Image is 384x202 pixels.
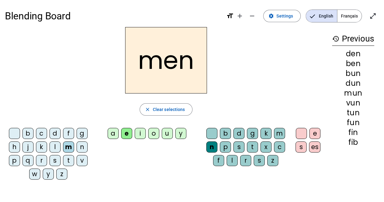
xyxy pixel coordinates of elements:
[276,12,293,20] span: Settings
[306,10,362,22] mat-button-toggle-group: Language selection
[248,12,256,20] mat-icon: remove
[332,32,374,46] h3: Previous
[309,128,320,139] div: e
[246,10,258,22] button: Decrease font size
[63,141,74,152] div: m
[63,155,74,166] div: t
[268,13,274,19] mat-icon: settings
[5,6,221,26] h1: Blending Board
[145,107,150,112] mat-icon: close
[295,141,307,152] div: s
[77,155,88,166] div: v
[274,141,285,152] div: c
[337,10,362,22] span: Français
[332,70,374,77] div: bun
[233,141,244,152] div: s
[77,141,88,152] div: n
[108,128,119,139] div: a
[22,128,34,139] div: b
[332,119,374,126] div: fun
[9,155,20,166] div: p
[260,128,271,139] div: k
[234,10,246,22] button: Increase font size
[135,128,146,139] div: i
[22,155,34,166] div: q
[220,128,231,139] div: b
[36,155,47,166] div: r
[332,50,374,57] div: den
[162,128,173,139] div: u
[9,141,20,152] div: h
[367,10,379,22] button: Enter full screen
[332,35,339,42] mat-icon: history
[56,168,67,180] div: z
[247,141,258,152] div: t
[332,139,374,146] div: fib
[332,109,374,117] div: tun
[77,128,88,139] div: g
[332,129,374,136] div: fin
[29,168,40,180] div: w
[36,128,47,139] div: c
[332,89,374,97] div: mun
[49,128,61,139] div: d
[260,141,271,152] div: x
[263,10,301,22] button: Settings
[332,80,374,87] div: dun
[274,128,285,139] div: m
[236,12,243,20] mat-icon: add
[49,141,61,152] div: l
[148,128,159,139] div: o
[22,141,34,152] div: j
[306,10,337,22] span: English
[267,155,278,166] div: z
[213,155,224,166] div: f
[43,168,54,180] div: y
[206,141,217,152] div: n
[332,99,374,107] div: vun
[254,155,265,166] div: s
[220,141,231,152] div: p
[121,128,132,139] div: e
[240,155,251,166] div: r
[153,106,185,113] span: Clear selections
[36,141,47,152] div: k
[49,155,61,166] div: s
[309,141,320,152] div: es
[140,103,193,116] button: Clear selections
[247,128,258,139] div: g
[332,60,374,67] div: ben
[226,12,234,20] mat-icon: format_size
[175,128,186,139] div: y
[233,128,244,139] div: d
[369,12,377,20] mat-icon: open_in_full
[63,128,74,139] div: f
[227,155,238,166] div: l
[125,27,207,93] h2: men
